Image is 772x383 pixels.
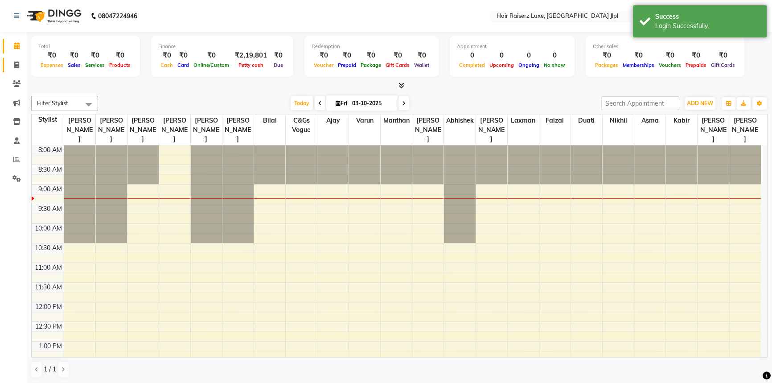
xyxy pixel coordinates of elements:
div: ₹0 [66,50,83,61]
div: 12:00 PM [33,302,64,312]
span: No show [542,62,567,68]
div: ₹0 [191,50,231,61]
span: [PERSON_NAME] [729,115,761,145]
b: 08047224946 [98,4,137,29]
span: Memberships [620,62,657,68]
div: 12:30 PM [33,322,64,331]
img: logo [23,4,84,29]
span: Today [291,96,313,110]
button: ADD NEW [685,97,715,110]
div: Finance [158,43,286,50]
div: ₹0 [412,50,431,61]
div: ₹0 [336,50,358,61]
div: Stylist [32,115,64,124]
span: Voucher [312,62,336,68]
span: Products [107,62,133,68]
span: Fri [333,100,349,107]
div: 0 [457,50,487,61]
div: ₹0 [38,50,66,61]
span: Prepaid [336,62,358,68]
span: [PERSON_NAME] [64,115,95,145]
div: 8:30 AM [37,165,64,174]
div: 9:00 AM [37,185,64,194]
div: ₹0 [620,50,657,61]
span: Services [83,62,107,68]
span: [PERSON_NAME] [222,115,254,145]
span: Faizal [539,115,571,126]
div: 10:00 AM [33,224,64,233]
span: Nikhil [603,115,634,126]
div: ₹0 [709,50,737,61]
span: Sales [66,62,83,68]
div: 11:30 AM [33,283,64,292]
div: Appointment [457,43,567,50]
div: Other sales [593,43,737,50]
span: [PERSON_NAME] [191,115,222,145]
div: 0 [516,50,542,61]
div: ₹0 [683,50,709,61]
span: Filter Stylist [37,99,68,107]
span: Petty cash [236,62,266,68]
span: Varun [349,115,380,126]
span: Bilal [254,115,285,126]
span: Duati [571,115,602,126]
span: Cash [158,62,175,68]
span: Packages [593,62,620,68]
span: Online/Custom [191,62,231,68]
div: ₹0 [158,50,175,61]
span: Package [358,62,383,68]
span: Kabir [666,115,697,126]
div: 0 [542,50,567,61]
span: [PERSON_NAME] [476,115,507,145]
div: 8:00 AM [37,145,64,155]
div: ₹0 [83,50,107,61]
span: [PERSON_NAME] [698,115,729,145]
input: 2025-10-03 [349,97,394,110]
span: [PERSON_NAME] [159,115,190,145]
span: Expenses [38,62,66,68]
span: Gift Cards [709,62,737,68]
div: ₹0 [358,50,383,61]
span: [PERSON_NAME] [96,115,127,145]
div: ₹0 [383,50,412,61]
span: Completed [457,62,487,68]
div: Redemption [312,43,431,50]
div: ₹0 [312,50,336,61]
div: 11:00 AM [33,263,64,272]
span: Wallet [412,62,431,68]
span: Asma [634,115,665,126]
span: C&Gs Vogue [286,115,317,136]
span: ADD NEW [687,100,713,107]
div: Success [655,12,760,21]
span: Laxman [508,115,539,126]
span: Due [271,62,285,68]
span: 1 / 1 [44,365,56,374]
div: ₹2,19,801 [231,50,271,61]
span: Vouchers [657,62,683,68]
div: Login Successfully. [655,21,760,31]
span: Gift Cards [383,62,412,68]
div: ₹0 [107,50,133,61]
div: 10:30 AM [33,243,64,253]
span: Upcoming [487,62,516,68]
span: Abhishek [444,115,475,126]
div: 0 [487,50,516,61]
span: Card [175,62,191,68]
span: Prepaids [683,62,709,68]
div: 1:00 PM [37,342,64,351]
span: Ongoing [516,62,542,68]
div: ₹0 [593,50,620,61]
div: ₹0 [657,50,683,61]
div: ₹0 [175,50,191,61]
div: Total [38,43,133,50]
div: 9:30 AM [37,204,64,214]
span: Manthan [381,115,412,126]
span: [PERSON_NAME] [127,115,159,145]
div: ₹0 [271,50,286,61]
span: Ajay [317,115,349,126]
input: Search Appointment [601,96,679,110]
span: [PERSON_NAME] [412,115,443,145]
